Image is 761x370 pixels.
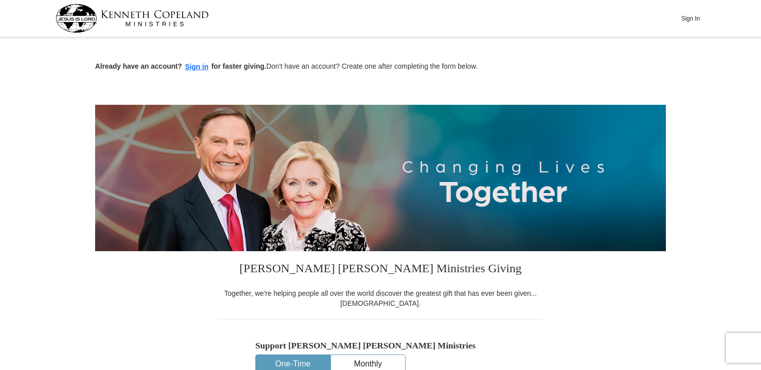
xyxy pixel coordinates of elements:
h3: [PERSON_NAME] [PERSON_NAME] Ministries Giving [218,251,543,288]
strong: Already have an account? for faster giving. [95,62,266,70]
button: Sign In [675,11,705,26]
img: kcm-header-logo.svg [56,4,209,33]
button: Sign in [182,61,212,73]
h5: Support [PERSON_NAME] [PERSON_NAME] Ministries [255,340,506,351]
div: Together, we're helping people all over the world discover the greatest gift that has ever been g... [218,288,543,308]
p: Don't have an account? Create one after completing the form below. [95,61,666,73]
